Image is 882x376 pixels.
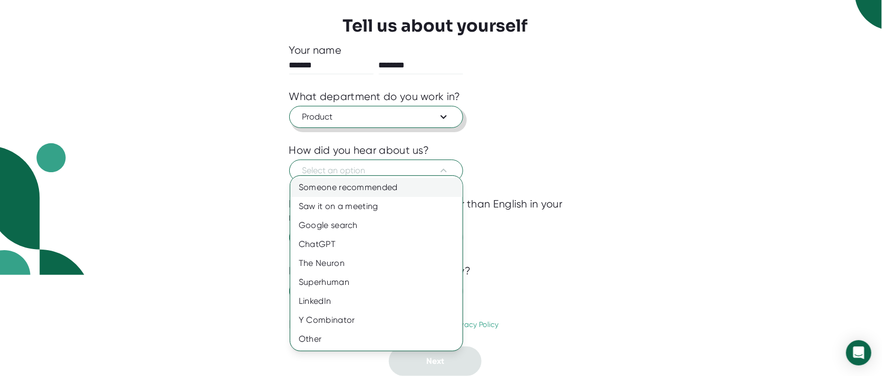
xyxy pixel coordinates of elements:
div: Superhuman [290,273,474,292]
div: Y Combinator [290,311,474,330]
div: Google search [290,216,474,235]
div: The Neuron [290,254,474,273]
div: Someone recommended [290,178,474,197]
div: LinkedIn [290,292,474,311]
div: Saw it on a meeting [290,197,474,216]
div: Open Intercom Messenger [846,340,871,365]
div: ChatGPT [290,235,474,254]
div: Other [290,330,474,349]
